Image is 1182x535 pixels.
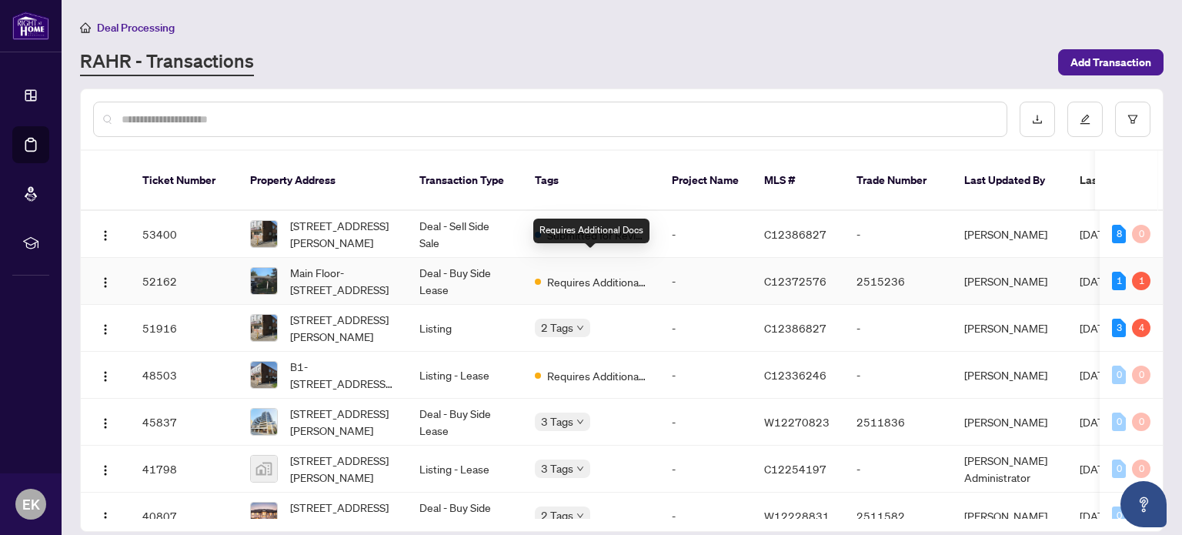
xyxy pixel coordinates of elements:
img: thumbnail-img [251,221,277,247]
button: filter [1115,102,1150,137]
span: Requires Additional Docs [547,273,647,290]
td: [PERSON_NAME] [952,211,1067,258]
a: RAHR - Transactions [80,48,254,76]
td: 53400 [130,211,238,258]
th: MLS # [752,151,844,211]
img: Logo [99,370,112,383]
span: C12336246 [764,368,826,382]
span: [DATE] [1080,509,1114,523]
td: [PERSON_NAME] [952,399,1067,446]
span: down [576,418,584,426]
th: Trade Number [844,151,952,211]
img: thumbnail-img [251,409,277,435]
td: - [844,352,952,399]
td: - [659,305,752,352]
div: 0 [1132,413,1150,431]
td: [PERSON_NAME] Administrator [952,446,1067,493]
span: B1-[STREET_ADDRESS][PERSON_NAME] [290,358,395,392]
img: Logo [99,511,112,523]
td: 51916 [130,305,238,352]
td: - [659,399,752,446]
td: - [659,258,752,305]
span: [DATE] [1080,415,1114,429]
img: Logo [99,464,112,476]
span: [DATE] [1080,274,1114,288]
span: Main Floor-[STREET_ADDRESS] [290,264,395,298]
td: 52162 [130,258,238,305]
span: 3 Tags [541,413,573,430]
div: 8 [1112,225,1126,243]
span: W12228831 [764,509,830,523]
div: 0 [1112,460,1126,478]
td: [PERSON_NAME] [952,258,1067,305]
img: thumbnail-img [251,503,277,529]
span: W12270823 [764,415,830,429]
img: Logo [99,323,112,336]
div: 0 [1132,460,1150,478]
td: 45837 [130,399,238,446]
span: 2 Tags [541,507,573,524]
th: Project Name [659,151,752,211]
div: 0 [1112,507,1126,525]
span: C12386827 [764,321,826,335]
td: 2511836 [844,399,952,446]
img: thumbnail-img [251,362,277,388]
img: Logo [99,417,112,430]
button: Open asap [1120,481,1167,527]
button: Logo [93,456,118,481]
td: - [659,446,752,493]
span: filter [1127,114,1138,125]
button: edit [1067,102,1103,137]
div: Requires Additional Docs [533,219,649,243]
td: 2515236 [844,258,952,305]
span: [STREET_ADDRESS][US_STATE] [290,499,395,533]
span: C12372576 [764,274,826,288]
span: Last Modified Date [1080,172,1174,189]
span: edit [1080,114,1090,125]
div: 0 [1132,366,1150,384]
td: - [844,305,952,352]
th: Property Address [238,151,407,211]
div: 3 [1112,319,1126,337]
img: Logo [99,276,112,289]
button: download [1020,102,1055,137]
button: Logo [93,269,118,293]
td: - [844,211,952,258]
img: thumbnail-img [251,456,277,482]
th: Ticket Number [130,151,238,211]
td: [PERSON_NAME] [952,305,1067,352]
div: 1 [1112,272,1126,290]
td: - [659,352,752,399]
td: Deal - Buy Side Lease [407,399,523,446]
span: home [80,22,91,33]
span: down [576,324,584,332]
div: 4 [1132,319,1150,337]
img: thumbnail-img [251,268,277,294]
button: Logo [93,410,118,434]
span: [DATE] [1080,368,1114,382]
div: 0 [1112,413,1126,431]
div: 1 [1132,272,1150,290]
td: [PERSON_NAME] [952,352,1067,399]
span: [STREET_ADDRESS][PERSON_NAME] [290,217,395,251]
img: Logo [99,229,112,242]
span: [STREET_ADDRESS][PERSON_NAME] [290,405,395,439]
div: 0 [1132,225,1150,243]
td: - [659,211,752,258]
span: C12254197 [764,462,826,476]
span: EK [22,493,40,515]
span: C12386827 [764,227,826,241]
span: down [576,465,584,473]
span: 2 Tags [541,319,573,336]
td: Listing - Lease [407,446,523,493]
span: 3 Tags [541,460,573,477]
td: Listing [407,305,523,352]
span: download [1032,114,1043,125]
span: Deal Processing [97,21,175,35]
button: Add Transaction [1058,49,1164,75]
span: [DATE] [1080,462,1114,476]
span: down [576,512,584,520]
th: Transaction Type [407,151,523,211]
span: Requires Additional Docs [547,367,647,384]
td: 48503 [130,352,238,399]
